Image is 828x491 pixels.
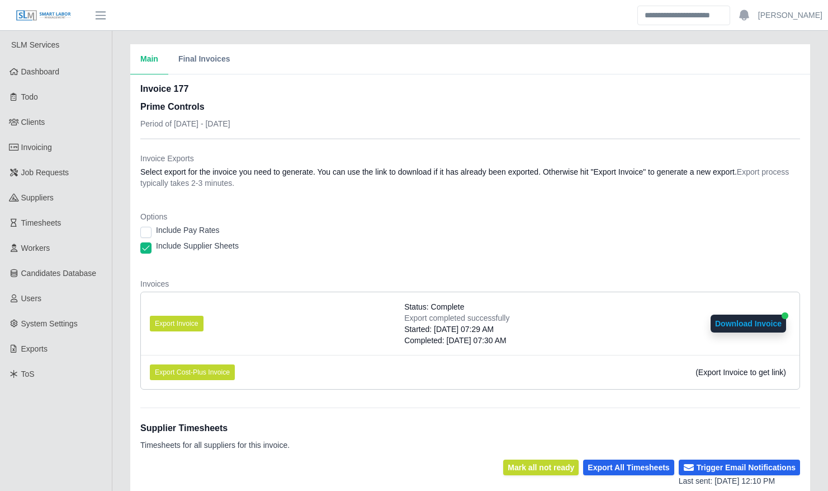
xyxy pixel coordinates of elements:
div: Completed: [DATE] 07:30 AM [404,335,509,346]
dt: Invoices [140,278,800,289]
dt: Options [140,211,800,222]
div: Started: [DATE] 07:29 AM [404,324,509,335]
button: Main [130,44,168,74]
div: Last sent: [DATE] 12:10 PM [679,475,800,487]
span: Invoicing [21,143,52,152]
span: Todo [21,92,38,101]
a: Download Invoice [711,319,786,328]
div: Export completed successfully [404,312,509,324]
span: Exports [21,344,48,353]
span: Candidates Database [21,269,97,278]
button: Trigger Email Notifications [679,460,800,475]
span: System Settings [21,319,78,328]
span: Users [21,294,42,303]
span: Clients [21,118,45,127]
a: [PERSON_NAME] [758,10,822,21]
button: Final Invoices [168,44,240,74]
p: Timesheets for all suppliers for this invoice. [140,439,290,451]
button: Download Invoice [711,315,786,333]
img: SLM Logo [16,10,72,22]
button: Mark all not ready [503,460,579,475]
h1: Supplier Timesheets [140,422,290,435]
span: Workers [21,244,50,252]
span: SLM Services [11,40,59,49]
h2: Invoice 177 [140,82,230,96]
dd: Select export for the invoice you need to generate. You can use the link to download if it has al... [140,166,800,189]
h3: Prime Controls [140,100,230,114]
button: Export Cost-Plus Invoice [150,364,235,380]
span: Dashboard [21,67,60,76]
button: Export All Timesheets [583,460,674,475]
label: Include Supplier Sheets [156,240,239,251]
label: Include Pay Rates [156,225,220,236]
span: Status: Complete [404,301,464,312]
p: Period of [DATE] - [DATE] [140,118,230,129]
input: Search [637,6,730,25]
span: Timesheets [21,218,61,227]
dt: Invoice Exports [140,153,800,164]
button: Export Invoice [150,316,204,331]
span: ToS [21,370,35,378]
span: Suppliers [21,193,54,202]
span: Job Requests [21,168,69,177]
span: (Export Invoice to get link) [695,368,786,377]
